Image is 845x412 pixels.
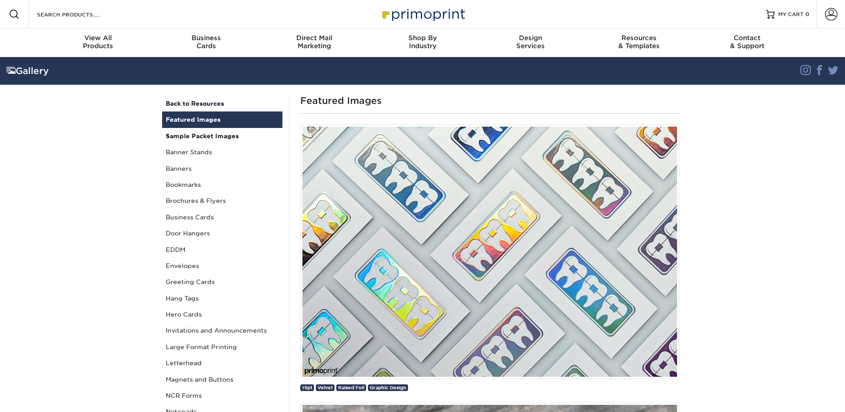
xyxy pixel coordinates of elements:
[162,161,282,177] a: Banners
[162,177,282,193] a: Bookmarks
[162,290,282,306] a: Hang Tags
[166,116,220,123] strong: Featured Images
[162,209,282,225] a: Business Cards
[260,34,368,50] div: Marketing
[477,34,585,50] div: Services
[585,29,693,57] a: Resources& Templates
[477,34,585,42] span: Design
[302,385,312,390] span: 19pt
[260,29,368,57] a: Direct MailMarketing
[300,384,314,391] a: 19pt
[805,11,809,17] span: 0
[162,274,282,290] a: Greeting Cards
[36,9,123,20] input: SEARCH PRODUCTS.....
[378,4,467,24] img: Primoprint
[693,34,801,42] span: Contact
[152,29,260,57] a: BusinessCards
[370,385,406,390] span: Graphic Design
[162,144,282,160] a: Banner Stands
[162,225,282,241] a: Door Hangers
[368,34,477,50] div: Industry
[368,384,408,391] a: Graphic Design
[300,124,679,379] img: Custom Holographic Business Card designed by Primoprint.
[585,34,693,50] div: & Templates
[585,34,693,42] span: Resources
[693,29,801,57] a: Contact& Support
[336,384,366,391] a: Raised Foil
[477,29,585,57] a: DesignServices
[162,387,282,404] a: NCR Forms
[44,34,152,42] span: View All
[162,322,282,338] a: Invitations and Announcements
[338,385,364,390] span: Raised Foil
[693,34,801,50] div: & Support
[368,34,477,42] span: Shop By
[300,95,679,106] h1: Featured Images
[152,34,260,42] span: Business
[162,306,282,322] a: Hero Cards
[162,258,282,274] a: Envelopes
[44,29,152,57] a: View AllProducts
[166,132,239,140] strong: Sample Packet Images
[316,384,335,391] a: Velvet
[162,193,282,209] a: Brochures & Flyers
[318,385,333,390] span: Velvet
[162,242,282,258] a: EDDM
[162,339,282,355] a: Large Format Printing
[162,371,282,387] a: Magnets and Buttons
[162,355,282,371] a: Letterhead
[260,34,368,42] span: Direct Mail
[152,34,260,50] div: Cards
[162,128,282,144] a: Sample Packet Images
[162,95,282,111] a: Back to Resources
[44,34,152,50] div: Products
[778,11,804,18] span: MY CART
[368,29,477,57] a: Shop ByIndustry
[162,111,282,128] a: Featured Images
